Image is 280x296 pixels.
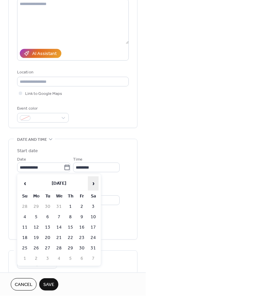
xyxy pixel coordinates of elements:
div: AI Assistant [32,51,57,58]
th: We [54,191,64,201]
td: 31 [88,243,99,253]
td: 29 [65,243,76,253]
th: Su [19,191,30,201]
td: 21 [54,233,64,243]
td: 1 [19,254,30,263]
td: 19 [31,233,42,243]
th: Tu [42,191,53,201]
div: Event color [17,105,67,112]
div: Location [17,69,127,76]
td: 27 [42,243,53,253]
td: 26 [31,243,42,253]
td: 4 [19,212,30,222]
td: 6 [76,254,87,263]
td: 11 [19,223,30,232]
th: Th [65,191,76,201]
span: Save [43,282,54,289]
td: 1 [65,202,76,212]
td: 30 [76,243,87,253]
td: 20 [42,233,53,243]
td: 9 [76,212,87,222]
td: 28 [19,202,30,212]
td: 2 [31,254,42,263]
td: 7 [54,212,64,222]
td: 3 [42,254,53,263]
span: Date [17,156,26,163]
td: 2 [76,202,87,212]
span: Date and time [17,136,47,143]
span: Cancel [15,282,33,289]
td: 7 [88,254,99,263]
button: Save [39,278,58,291]
span: Link to Google Maps [25,91,62,98]
button: AI Assistant [20,49,61,58]
th: Mo [31,191,42,201]
td: 12 [31,223,42,232]
td: 25 [19,243,30,253]
td: 29 [31,202,42,212]
button: Cancel [11,278,37,291]
td: 8 [65,212,76,222]
td: 4 [54,254,64,263]
span: Time [73,156,82,163]
td: 6 [42,212,53,222]
th: [DATE] [31,176,87,191]
td: 3 [88,202,99,212]
td: 24 [88,233,99,243]
td: 28 [54,243,64,253]
td: 17 [88,223,99,232]
span: › [88,177,98,190]
td: 14 [54,223,64,232]
td: 16 [76,223,87,232]
td: 18 [19,233,30,243]
td: 5 [31,212,42,222]
div: Start date [17,147,38,155]
th: Fr [76,191,87,201]
td: 23 [76,233,87,243]
td: 10 [88,212,99,222]
td: 30 [42,202,53,212]
th: Sa [88,191,99,201]
td: 31 [54,202,64,212]
td: 5 [65,254,76,263]
td: 13 [42,223,53,232]
span: ‹ [20,177,30,190]
td: 22 [65,233,76,243]
td: 15 [65,223,76,232]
